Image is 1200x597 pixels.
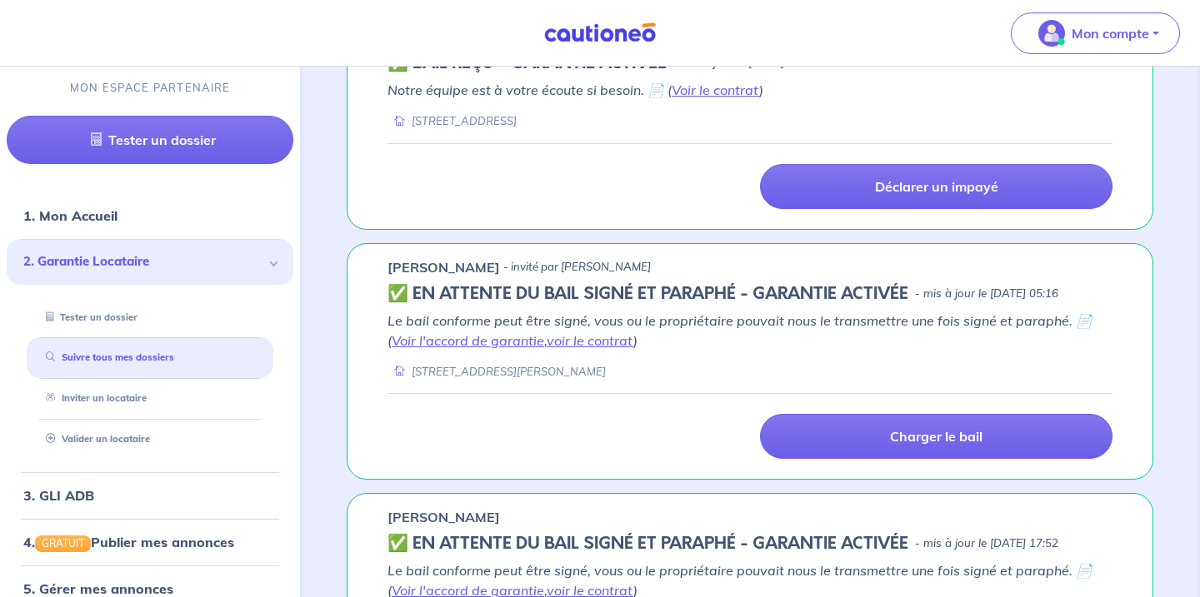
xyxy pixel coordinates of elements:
[1038,20,1065,47] img: illu_account_valid_menu.svg
[27,385,273,412] div: Inviter un locataire
[27,425,273,453] div: Valider un locataire
[27,303,273,331] div: Tester un dossier
[27,344,273,371] div: Suivre tous mes dossiers
[23,207,117,224] a: 1. Mon Accueil
[7,199,293,232] div: 1. Mon Accueil
[39,311,137,322] a: Tester un dossier
[387,284,1112,304] div: state: CONTRACT-SIGNED, Context: ,IS-GL-CAUTION
[23,534,234,550] a: 4.GRATUITPublier mes annonces
[915,535,1058,552] p: - mis à jour le [DATE] 17:52
[387,284,908,304] h5: ✅️️️ EN ATTENTE DU BAIL SIGNÉ ET PARAPHÉ - GARANTIE ACTIVÉE
[760,164,1112,209] a: Déclarer un impayé
[7,525,293,559] div: 4.GRATUITPublier mes annonces
[387,82,763,98] em: Notre équipe est à votre écoute si besoin. 📄 ( )
[547,332,633,349] a: voir le contrat
[23,252,264,271] span: 2. Garantie Locataire
[7,479,293,512] div: 3. GLI ADB
[387,507,500,527] p: [PERSON_NAME]
[672,82,759,98] a: Voir le contrat
[537,22,662,43] img: Cautioneo
[387,534,908,554] h5: ✅️️️ EN ATTENTE DU BAIL SIGNÉ ET PARAPHÉ - GARANTIE ACTIVÉE
[7,239,293,285] div: 2. Garantie Locataire
[387,53,667,73] h5: ✅ BAIL REÇU - GARANTIE ACTIVÉE
[875,178,998,195] p: Déclarer un impayé
[387,534,1112,554] div: state: CONTRACT-SIGNED, Context: ,IS-GL-CAUTION
[392,332,544,349] a: Voir l'accord de garantie
[7,116,293,164] a: Tester un dossier
[23,580,173,597] a: 5. Gérer mes annonces
[39,392,147,404] a: Inviter un locataire
[387,312,1092,349] em: Le bail conforme peut être signé, vous ou le propriétaire pouvait nous le transmettre une fois si...
[39,351,174,363] a: Suivre tous mes dossiers
[760,414,1112,459] a: Charger le bail
[387,53,1112,73] div: state: CONTRACT-VALIDATED, Context: ,IS-GL-CAUTION
[1011,12,1180,54] button: illu_account_valid_menu.svgMon compte
[23,487,94,504] a: 3. GLI ADB
[387,113,517,129] div: [STREET_ADDRESS]
[915,286,1058,302] p: - mis à jour le [DATE] 05:16
[1072,23,1149,43] p: Mon compte
[39,433,150,445] a: Valider un locataire
[387,364,606,380] div: [STREET_ADDRESS][PERSON_NAME]
[503,259,651,276] p: - invité par [PERSON_NAME]
[387,257,500,277] p: [PERSON_NAME]
[70,80,231,96] p: MON ESPACE PARTENAIRE
[890,428,982,445] p: Charger le bail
